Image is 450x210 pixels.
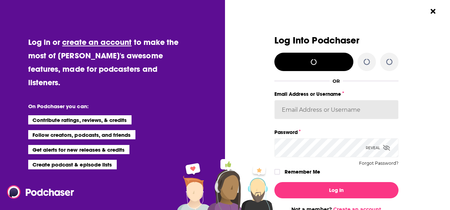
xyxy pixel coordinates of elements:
li: Contribute ratings, reviews, & credits [28,115,132,124]
input: Email Address or Username [274,100,399,119]
button: Log In [274,182,399,198]
label: Password [274,128,399,137]
a: Podchaser - Follow, Share and Rate Podcasts [7,185,69,199]
div: OR [333,78,340,84]
label: Email Address or Username [274,89,399,99]
a: create an account [62,37,132,47]
li: Follow creators, podcasts, and friends [28,130,136,139]
button: Forgot Password? [359,161,399,166]
label: Remember Me [285,167,320,176]
img: Podchaser - Follow, Share and Rate Podcasts [7,185,75,199]
div: Reveal [366,138,390,157]
h3: Log Into Podchaser [274,35,399,46]
li: On Podchaser you can: [28,103,169,110]
li: Create podcast & episode lists [28,160,117,169]
li: Get alerts for new releases & credits [28,145,129,154]
button: Close Button [426,5,440,18]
